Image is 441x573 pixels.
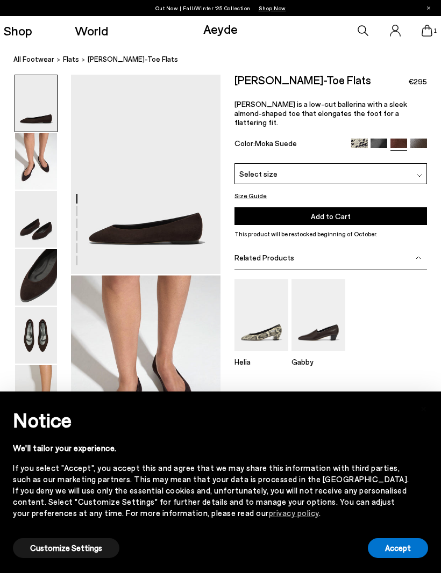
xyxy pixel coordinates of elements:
[13,538,119,558] button: Customize Settings
[255,139,297,148] span: Moka Suede
[420,400,428,415] span: ×
[203,21,238,37] a: Aeyde
[75,24,108,37] a: World
[15,249,57,306] img: Ellie Suede Almond-Toe Flats - Image 4
[15,75,57,132] img: Ellie Suede Almond-Toe Flats - Image 1
[234,279,288,351] img: Helia Low-Cut Pumps
[234,207,427,225] button: Add to Cart
[234,190,267,201] button: Size Guide
[259,5,286,11] span: Navigate to /collections/new-in
[234,99,427,127] p: [PERSON_NAME] is a low-cut ballerina with a sleek almond-shaped toe that elongates the foot for a...
[234,229,427,239] p: This product will be restocked beginning of October.
[269,508,319,518] a: privacy policy
[416,255,421,260] img: svg%3E
[408,76,427,87] span: €295
[432,28,438,34] span: 1
[13,462,411,519] div: If you select "Accept", you accept this and agree that we may share this information with third p...
[234,75,371,85] h2: [PERSON_NAME]-Toe Flats
[234,344,288,366] a: Helia Low-Cut Pumps Helia
[422,25,432,37] a: 1
[63,55,79,63] span: flats
[15,307,57,364] img: Ellie Suede Almond-Toe Flats - Image 5
[417,173,422,178] img: svg%3E
[239,168,278,179] span: Select size
[234,357,288,366] p: Helia
[411,395,437,420] button: Close this notice
[13,45,441,75] nav: breadcrumb
[311,212,351,221] span: Add to Cart
[234,139,345,151] div: Color:
[13,54,54,65] a: All Footwear
[88,54,178,65] span: [PERSON_NAME]-Toe Flats
[3,24,32,37] a: Shop
[291,357,345,366] p: Gabby
[15,133,57,190] img: Ellie Suede Almond-Toe Flats - Image 2
[234,253,294,262] span: Related Products
[15,365,57,422] img: Ellie Suede Almond-Toe Flats - Image 6
[155,3,286,13] p: Out Now | Fall/Winter ‘25 Collection
[368,538,428,558] button: Accept
[291,279,345,351] img: Gabby Almond-Toe Loafers
[291,344,345,366] a: Gabby Almond-Toe Loafers Gabby
[13,406,411,434] h2: Notice
[15,191,57,248] img: Ellie Suede Almond-Toe Flats - Image 3
[63,54,79,65] a: flats
[13,443,411,454] div: We'll tailor your experience.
